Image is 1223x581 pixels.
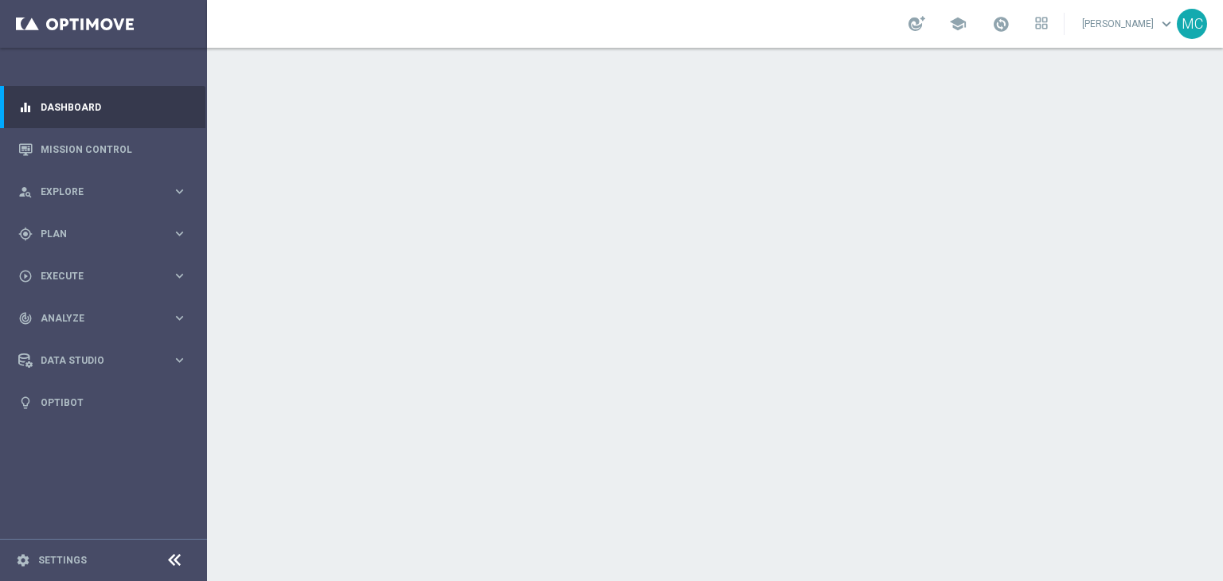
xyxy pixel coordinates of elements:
button: gps_fixed Plan keyboard_arrow_right [18,228,188,240]
i: keyboard_arrow_right [172,353,187,368]
button: person_search Explore keyboard_arrow_right [18,185,188,198]
button: Mission Control [18,143,188,156]
i: settings [16,553,30,567]
i: keyboard_arrow_right [172,226,187,241]
i: gps_fixed [18,227,33,241]
span: Data Studio [41,356,172,365]
span: Plan [41,229,172,239]
a: [PERSON_NAME]keyboard_arrow_down [1080,12,1177,36]
span: keyboard_arrow_down [1158,15,1175,33]
button: track_changes Analyze keyboard_arrow_right [18,312,188,325]
button: Data Studio keyboard_arrow_right [18,354,188,367]
i: play_circle_outline [18,269,33,283]
span: Execute [41,271,172,281]
div: Analyze [18,311,172,326]
div: Data Studio [18,353,172,368]
a: Mission Control [41,128,187,170]
div: Mission Control [18,128,187,170]
span: school [949,15,967,33]
i: track_changes [18,311,33,326]
i: equalizer [18,100,33,115]
button: play_circle_outline Execute keyboard_arrow_right [18,270,188,283]
button: lightbulb Optibot [18,396,188,409]
a: Dashboard [41,86,187,128]
i: keyboard_arrow_right [172,310,187,326]
a: Optibot [41,381,187,423]
div: Optibot [18,381,187,423]
button: equalizer Dashboard [18,101,188,114]
i: person_search [18,185,33,199]
div: Plan [18,227,172,241]
div: Dashboard [18,86,187,128]
div: MC [1177,9,1207,39]
span: Explore [41,187,172,197]
i: lightbulb [18,396,33,410]
a: Settings [38,556,87,565]
span: Analyze [41,314,172,323]
i: keyboard_arrow_right [172,268,187,283]
div: Explore [18,185,172,199]
div: Execute [18,269,172,283]
i: keyboard_arrow_right [172,184,187,199]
